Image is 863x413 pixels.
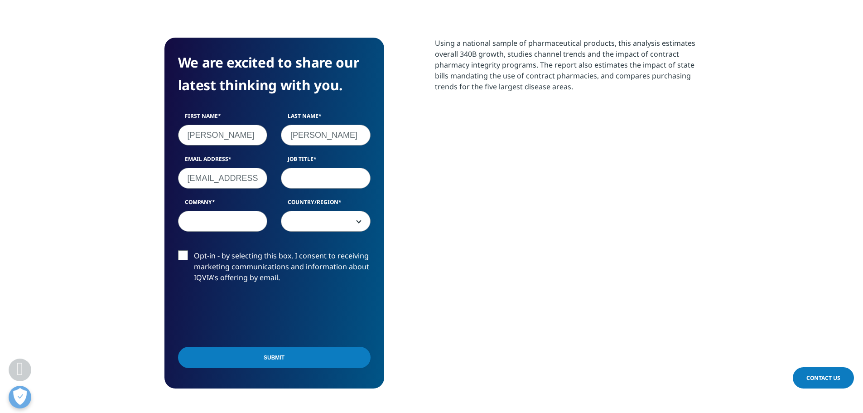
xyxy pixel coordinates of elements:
button: Open Preferences [9,386,31,408]
iframe: reCAPTCHA [178,297,316,333]
label: Email Address [178,155,268,168]
label: Job Title [281,155,371,168]
h4: We are excited to share our latest thinking with you. [178,51,371,97]
span: Contact Us [806,374,840,382]
label: Last Name [281,112,371,125]
label: Country/Region [281,198,371,211]
div: Using a national sample of pharmaceutical products, this analysis estimates overall 340B growth, ... [435,38,699,92]
label: Opt-in - by selecting this box, I consent to receiving marketing communications and information a... [178,250,371,288]
input: Submit [178,347,371,368]
a: Contact Us [793,367,854,389]
label: First Name [178,112,268,125]
label: Company [178,198,268,211]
